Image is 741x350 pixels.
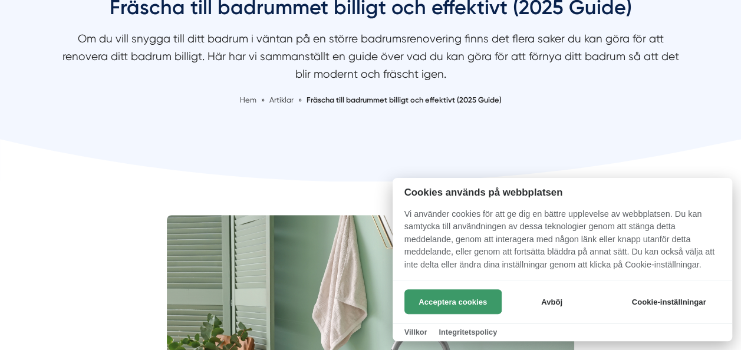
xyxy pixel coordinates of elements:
button: Avböj [505,289,598,314]
a: Integritetspolicy [439,328,497,336]
a: Villkor [404,328,427,336]
p: Vi använder cookies för att ge dig en bättre upplevelse av webbplatsen. Du kan samtycka till anvä... [393,208,732,280]
h2: Cookies används på webbplatsen [393,187,732,198]
button: Cookie-inställningar [617,289,720,314]
button: Acceptera cookies [404,289,502,314]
